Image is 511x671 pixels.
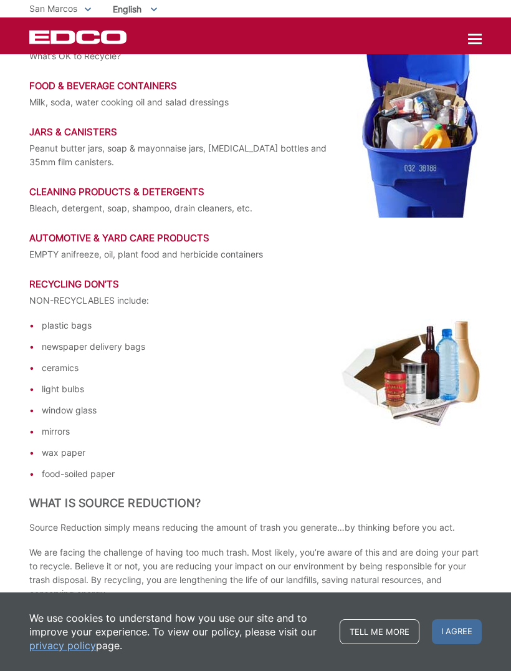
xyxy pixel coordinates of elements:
li: ceramics [42,361,482,375]
li: mirrors [42,425,482,438]
p: We are facing the challenge of having too much trash. Most likely, you’re aware of this and are d... [29,546,482,601]
a: privacy policy [29,639,96,652]
p: Peanut butter jars, soap & mayonnaise jars, [MEDICAL_DATA] bottles and 35mm film canisters. [29,142,482,169]
h3: Recycling Don’ts [29,279,482,290]
li: plastic bags [42,319,482,332]
p: We use cookies to understand how you use our site and to improve your experience. To view our pol... [29,611,327,652]
li: window glass [42,403,482,417]
p: Source Reduction simply means reducing the amount of trash you generate…by thinking before you act. [29,521,482,534]
h3: Cleaning Products & Detergents [29,186,482,198]
p: NON-RECYCLABLES include: [29,294,482,307]
a: EDCD logo. Return to the homepage. [29,30,128,44]
h3: Jars & Canisters [29,127,482,138]
h3: Automotive & Yard Care Products [29,233,482,244]
p: Bleach, detergent, soap, shampoo, drain cleaners, etc. [29,201,482,215]
img: Open recycling bin [357,49,482,218]
li: wax paper [42,446,482,460]
span: San Marcos [29,3,77,14]
p: EMPTY anifreeze, oil, plant food and herbicide containers [29,248,482,261]
li: newspaper delivery bags [42,340,482,354]
p: Milk, soda, water cooking oil and salad dressings [29,95,482,109]
h3: Food & Beverage Containers [29,80,482,92]
li: food-soiled paper [42,467,482,481]
li: light bulbs [42,382,482,396]
p: What’s OK to Recycle? [29,49,482,63]
h2: What is Source Reduction? [29,496,482,510]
